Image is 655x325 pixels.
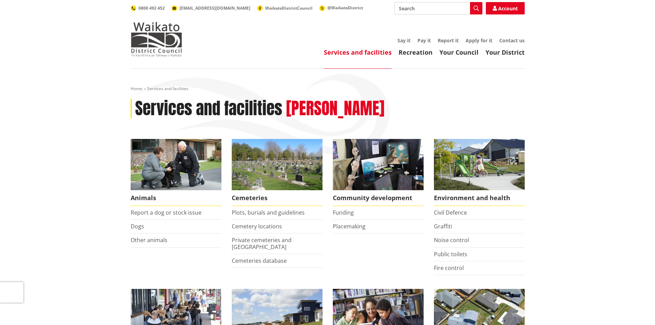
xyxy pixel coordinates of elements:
[131,86,142,91] a: Home
[232,236,292,250] a: Private cemeteries and [GEOGRAPHIC_DATA]
[434,139,525,206] a: New housing in Pokeno Environment and health
[319,5,363,11] a: @WaikatoDistrict
[131,190,221,206] span: Animals
[131,139,221,190] img: Animal Control
[131,139,221,206] a: Waikato District Council Animal Control team Animals
[232,209,305,216] a: Plots, burials and guidelines
[394,2,482,14] input: Search input
[333,139,424,206] a: Matariki Travelling Suitcase Art Exhibition Community development
[439,48,479,56] a: Your Council
[434,139,525,190] img: New housing in Pokeno
[179,5,250,11] span: [EMAIL_ADDRESS][DOMAIN_NAME]
[232,223,282,230] a: Cemetery locations
[131,223,144,230] a: Dogs
[333,190,424,206] span: Community development
[131,236,167,244] a: Other animals
[434,264,464,272] a: Fire control
[485,48,525,56] a: Your District
[397,37,411,44] a: Say it
[232,190,323,206] span: Cemeteries
[286,99,384,119] h2: [PERSON_NAME]
[417,37,431,44] a: Pay it
[327,5,363,11] span: @WaikatoDistrict
[333,223,365,230] a: Placemaking
[438,37,459,44] a: Report it
[434,236,469,244] a: Noise control
[499,37,525,44] a: Contact us
[232,139,323,206] a: Huntly Cemetery Cemeteries
[434,209,467,216] a: Civil Defence
[324,48,392,56] a: Services and facilities
[232,257,287,264] a: Cemeteries database
[434,190,525,206] span: Environment and health
[131,5,165,11] a: 0800 492 452
[131,209,201,216] a: Report a dog or stock issue
[135,99,282,119] h1: Services and facilities
[172,5,250,11] a: [EMAIL_ADDRESS][DOMAIN_NAME]
[333,209,354,216] a: Funding
[139,5,165,11] span: 0800 492 452
[265,5,313,11] span: WaikatoDistrictCouncil
[257,5,313,11] a: WaikatoDistrictCouncil
[131,86,525,92] nav: breadcrumb
[434,223,452,230] a: Graffiti
[399,48,433,56] a: Recreation
[466,37,492,44] a: Apply for it
[434,250,467,258] a: Public toilets
[333,139,424,190] img: Matariki Travelling Suitcase Art Exhibition
[131,22,182,56] img: Waikato District Council - Te Kaunihera aa Takiwaa o Waikato
[232,139,323,190] img: Huntly Cemetery
[147,86,188,91] span: Services and facilities
[486,2,525,14] a: Account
